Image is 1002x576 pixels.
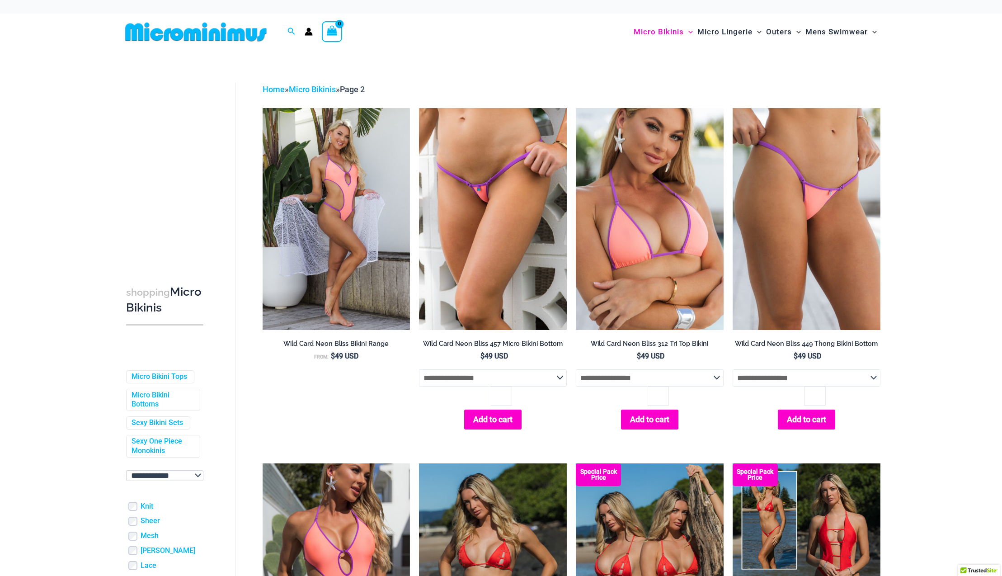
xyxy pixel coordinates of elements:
button: Add to cart [464,410,522,429]
a: Micro Bikinis [289,85,336,94]
nav: Site Navigation [630,17,881,47]
a: Mens SwimwearMenu ToggleMenu Toggle [803,18,879,46]
a: Mesh [141,531,159,541]
span: Micro Lingerie [697,20,753,43]
a: [PERSON_NAME] [141,546,195,556]
a: Wild Card Neon Bliss 312 Top 01Wild Card Neon Bliss 819 One Piece St Martin 5996 Sarong 04Wild Ca... [263,108,410,330]
h3: Micro Bikinis [126,284,203,316]
a: Sexy One Piece Monokinis [132,437,193,456]
h2: Wild Card Neon Bliss 449 Thong Bikini Bottom [733,340,880,348]
span: $ [331,352,335,360]
a: Sheer [141,516,160,526]
a: Wild Card Neon Bliss 449 Thong 01Wild Card Neon Bliss 449 Thong 02Wild Card Neon Bliss 449 Thong 02 [733,108,880,330]
input: Product quantity [648,387,669,406]
span: $ [480,352,485,360]
button: Add to cart [778,410,835,429]
a: Knit [141,502,153,511]
button: Add to cart [621,410,678,429]
span: Micro Bikinis [634,20,684,43]
a: Lace [141,561,156,571]
span: From: [314,354,329,360]
span: Page 2 [340,85,365,94]
bdi: 49 USD [480,352,508,360]
img: Wild Card Neon Bliss 312 Top 03 [576,108,724,330]
span: Mens Swimwear [805,20,868,43]
span: » » [263,85,365,94]
a: Home [263,85,285,94]
a: Account icon link [305,28,313,36]
h2: Wild Card Neon Bliss Bikini Range [263,340,410,348]
a: Wild Card Neon Bliss Bikini Range [263,340,410,351]
input: Product quantity [804,387,825,406]
b: Special Pack Price [733,469,778,481]
img: MM SHOP LOGO FLAT [122,22,270,42]
span: shopping [126,287,170,298]
iframe: TrustedSite Certified [126,76,207,256]
h2: Wild Card Neon Bliss 312 Tri Top Bikini [576,340,724,348]
span: $ [637,352,641,360]
a: Micro Bikini Tops [132,372,187,382]
h2: Wild Card Neon Bliss 457 Micro Bikini Bottom [419,340,567,348]
a: OutersMenu ToggleMenu Toggle [764,18,803,46]
a: Micro LingerieMenu ToggleMenu Toggle [695,18,764,46]
a: Micro Bikini Bottoms [132,391,193,410]
img: Wild Card Neon Bliss 449 Thong 01 [733,108,880,330]
bdi: 49 USD [637,352,664,360]
img: Wild Card Neon Bliss 312 Top 01 [263,108,410,330]
a: Micro BikinisMenu ToggleMenu Toggle [631,18,695,46]
img: Wild Card Neon Bliss 312 Top 457 Micro 04 [419,108,567,330]
bdi: 49 USD [794,352,821,360]
span: Menu Toggle [684,20,693,43]
span: Menu Toggle [868,20,877,43]
b: Special Pack Price [576,469,621,481]
a: View Shopping Cart, empty [322,21,343,42]
a: Wild Card Neon Bliss 449 Thong Bikini Bottom [733,340,880,351]
span: Outers [766,20,792,43]
span: $ [794,352,798,360]
a: Wild Card Neon Bliss 312 Top 03Wild Card Neon Bliss 312 Top 457 Micro 02Wild Card Neon Bliss 312 ... [576,108,724,330]
a: Sexy Bikini Sets [132,418,183,428]
a: Wild Card Neon Bliss 312 Top 457 Micro 04Wild Card Neon Bliss 312 Top 457 Micro 05Wild Card Neon ... [419,108,567,330]
span: Menu Toggle [792,20,801,43]
a: Wild Card Neon Bliss 312 Tri Top Bikini [576,340,724,351]
bdi: 49 USD [331,352,358,360]
span: Menu Toggle [753,20,762,43]
select: wpc-taxonomy-pa_color-745982 [126,470,203,481]
a: Search icon link [287,26,296,38]
input: Product quantity [491,387,512,406]
a: Wild Card Neon Bliss 457 Micro Bikini Bottom [419,340,567,351]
